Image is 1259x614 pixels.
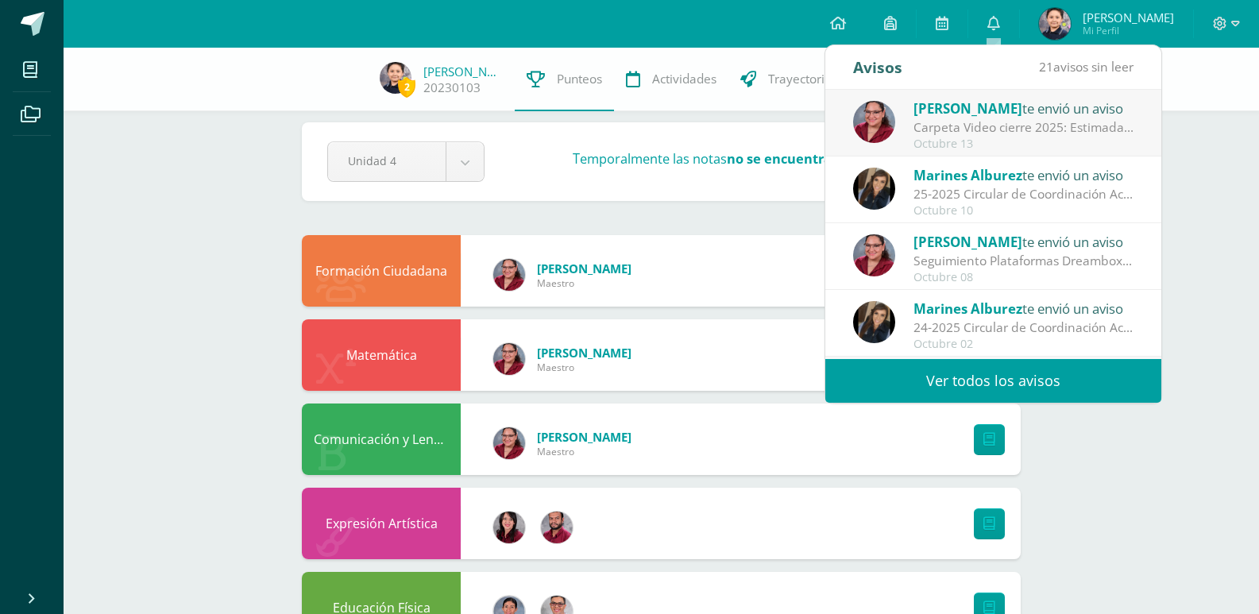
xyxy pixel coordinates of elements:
a: [PERSON_NAME] [423,64,503,79]
span: [PERSON_NAME] [537,261,631,276]
div: 24-2025 Circular de Coordinación Académica : Buenas tardes estimadas familias Maristas del Liceo ... [913,319,1134,337]
img: ced593bbe059b44c48742505438c54e8.png [493,343,525,375]
div: Formación Ciudadana [302,235,461,307]
span: avisos sin leer [1039,58,1133,75]
div: Carpeta Video cierre 2025: Estimadas Familias Maristas: Deseando éxitos y bendiciones en sus acti... [913,118,1134,137]
img: ced593bbe059b44c48742505438c54e8.png [493,427,525,459]
span: 21 [1039,58,1053,75]
div: te envió un aviso [913,164,1134,185]
span: Trayectoria [768,71,832,87]
span: [PERSON_NAME] [537,429,631,445]
span: Maestro [537,276,631,290]
strong: no se encuentran disponibles [727,149,917,168]
img: 6f99ca85ee158e1ea464f4dd0b53ae36.png [853,168,895,210]
img: 6f99ca85ee158e1ea464f4dd0b53ae36.png [853,301,895,343]
h3: Temporalmente las notas . [573,149,920,168]
a: Ver todos los avisos [825,359,1161,403]
img: 5d51c81de9bbb3fffc4019618d736967.png [541,512,573,543]
span: Unidad 4 [348,142,426,180]
div: Octubre 10 [913,204,1134,218]
img: ced593bbe059b44c48742505438c54e8.png [493,259,525,291]
a: Trayectoria [728,48,844,111]
div: Octubre 02 [913,338,1134,351]
div: Octubre 13 [913,137,1134,151]
span: Actividades [652,71,716,87]
a: 20230103 [423,79,481,96]
div: Avisos [853,45,902,89]
a: Unidad 4 [328,142,484,181]
div: Expresión Artística [302,488,461,559]
span: Mi Perfil [1083,24,1174,37]
div: Octubre 08 [913,271,1134,284]
div: Seguimiento Plataformas Dreambox y Lectura Inteligente: Estimada Familia Marista: ¡Buenas tardes!... [913,252,1134,270]
img: 877bfa7a3ca9e9bde7d061fef4b5f18d.png [380,62,411,94]
span: Maestro [537,445,631,458]
div: te envió un aviso [913,298,1134,319]
span: 2 [398,77,415,97]
img: ced593bbe059b44c48742505438c54e8.png [853,101,895,143]
div: 25-2025 Circular de Coordinación Académica: Buenos días estimadas familias maristas del Liceo Gua... [913,185,1134,203]
a: Actividades [614,48,728,111]
div: Matemática [302,319,461,391]
div: te envió un aviso [913,231,1134,252]
img: ced593bbe059b44c48742505438c54e8.png [853,234,895,276]
div: te envió un aviso [913,98,1134,118]
span: Marines Alburez [913,166,1022,184]
span: [PERSON_NAME] [913,233,1022,251]
span: [PERSON_NAME] [1083,10,1174,25]
img: 97d0c8fa0986aa0795e6411a21920e60.png [493,512,525,543]
div: Comunicación y Lenguaje,Idioma Español [302,404,461,475]
span: Maestro [537,361,631,374]
span: [PERSON_NAME] [913,99,1022,118]
a: Punteos [515,48,614,111]
span: Marines Alburez [913,299,1022,318]
img: 877bfa7a3ca9e9bde7d061fef4b5f18d.png [1039,8,1071,40]
span: Punteos [557,71,602,87]
span: [PERSON_NAME] [537,345,631,361]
